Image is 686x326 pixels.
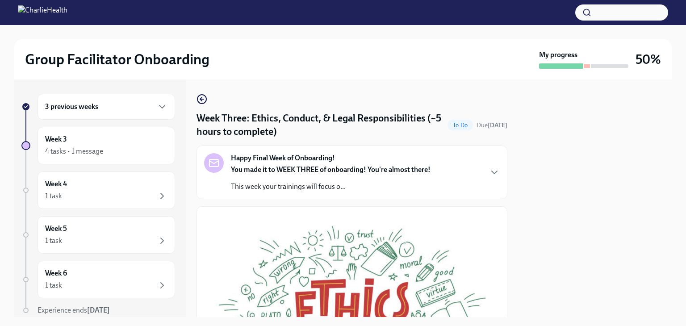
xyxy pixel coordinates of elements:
h6: 3 previous weeks [45,102,98,112]
h6: Week 6 [45,268,67,278]
strong: Happy Final Week of Onboarding! [231,153,335,163]
h6: Week 3 [45,134,67,144]
strong: You made it to WEEK THREE of onboarding! You're almost there! [231,165,431,174]
a: Week 51 task [21,216,175,254]
p: This week your trainings will focus o... [231,182,431,192]
span: September 23rd, 2025 07:00 [477,121,507,130]
div: 1 task [45,236,62,246]
strong: My progress [539,50,577,60]
div: 3 previous weeks [38,94,175,120]
h4: Week Three: Ethics, Conduct, & Legal Responsibilities (~5 hours to complete) [197,112,444,138]
h6: Week 5 [45,224,67,234]
h6: Week 4 [45,179,67,189]
div: 1 task [45,280,62,290]
span: To Do [448,122,473,129]
span: Due [477,121,507,129]
strong: [DATE] [87,306,110,314]
a: Week 41 task [21,171,175,209]
h2: Group Facilitator Onboarding [25,50,209,68]
a: Week 34 tasks • 1 message [21,127,175,164]
div: 1 task [45,191,62,201]
span: Experience ends [38,306,110,314]
a: Week 61 task [21,261,175,298]
strong: [DATE] [488,121,507,129]
div: 4 tasks • 1 message [45,146,103,156]
img: CharlieHealth [18,5,67,20]
h3: 50% [636,51,661,67]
